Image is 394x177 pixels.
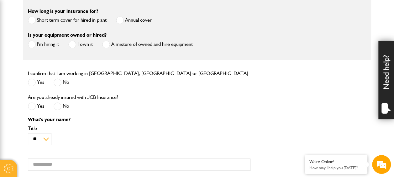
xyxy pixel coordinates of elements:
[28,33,107,38] label: Is your equipment owned or hired?
[54,102,69,110] label: No
[116,16,152,24] label: Annual cover
[28,16,107,24] label: Short term cover for hired in plant
[8,58,114,72] input: Enter your last name
[8,114,114,136] textarea: Type your message and hit 'Enter'
[28,95,118,100] label: Are you already insured with JCB Insurance?
[28,117,250,122] p: What's your name?
[309,165,363,170] p: How may I help you today?
[28,40,59,48] label: I'm hiring it
[11,35,26,44] img: d_20077148190_company_1631870298795_20077148190
[28,71,248,76] label: I confirm that I am working in [GEOGRAPHIC_DATA], [GEOGRAPHIC_DATA] or [GEOGRAPHIC_DATA]
[28,78,44,86] label: Yes
[8,95,114,109] input: Enter your phone number
[102,40,193,48] label: A mixture of owned and hire equipment
[309,159,363,164] div: We're Online!
[68,40,93,48] label: I own it
[103,3,118,18] div: Minimize live chat window
[33,35,105,43] div: Chat with us now
[85,136,114,144] em: Start Chat
[378,41,394,119] div: Need help?
[54,78,69,86] label: No
[28,102,44,110] label: Yes
[8,77,114,90] input: Enter your email address
[28,126,250,131] label: Title
[28,9,98,14] label: How long is your insurance for?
